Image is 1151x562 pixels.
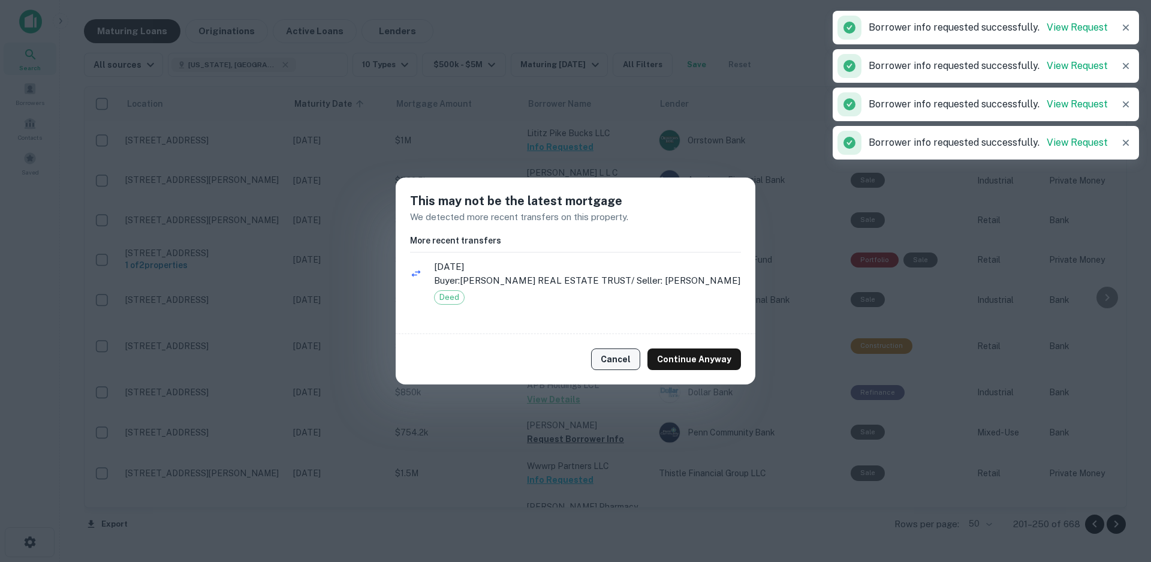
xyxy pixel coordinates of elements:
h6: More recent transfers [410,234,741,247]
div: Deed [434,290,465,305]
p: Borrower info requested successfully. [869,97,1108,112]
p: Borrower info requested successfully. [869,20,1108,35]
p: Buyer: [PERSON_NAME] REAL ESTATE TRUST / Seller: [PERSON_NAME] [434,274,741,288]
span: Deed [435,291,464,303]
a: View Request [1047,98,1108,110]
p: Borrower info requested successfully. [869,59,1108,73]
button: Continue Anyway [647,348,741,370]
a: View Request [1047,60,1108,71]
a: View Request [1047,22,1108,33]
iframe: Chat Widget [1091,466,1151,524]
p: Borrower info requested successfully. [869,136,1108,150]
button: Cancel [591,348,640,370]
h5: This may not be the latest mortgage [410,192,741,210]
p: We detected more recent transfers on this property. [410,210,741,224]
span: [DATE] [434,260,741,274]
a: View Request [1047,137,1108,148]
